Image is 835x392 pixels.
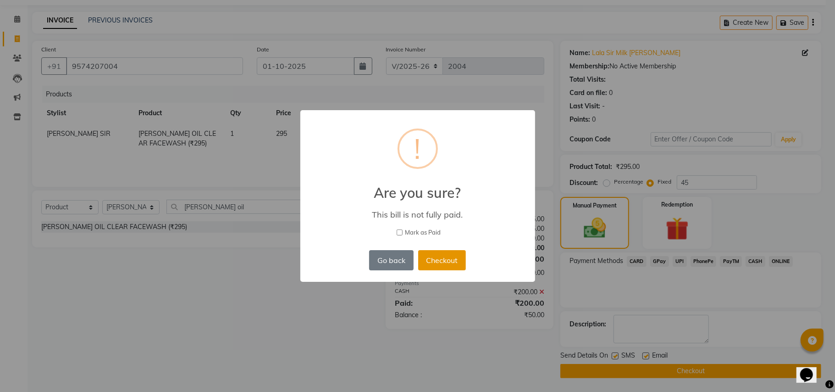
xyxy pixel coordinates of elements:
iframe: chat widget [796,355,826,383]
div: ! [415,130,421,167]
h2: Are you sure? [300,174,535,201]
span: Mark as Paid [405,228,441,237]
button: Checkout [418,250,466,270]
div: This bill is not fully paid. [313,209,521,220]
button: Go back [369,250,413,270]
input: Mark as Paid [397,230,403,235]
